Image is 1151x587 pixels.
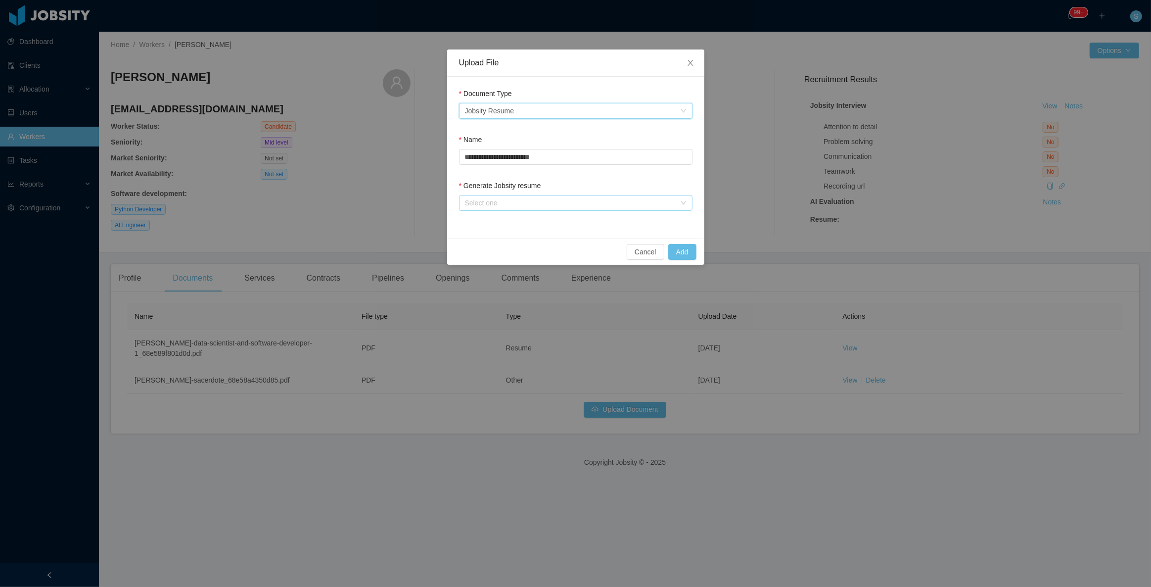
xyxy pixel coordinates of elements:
div: Jobsity Resume [465,103,514,118]
button: Add [668,244,696,260]
input: Name [459,149,692,165]
i: icon: down [681,108,687,115]
div: Upload File [459,57,692,68]
button: Cancel [627,244,664,260]
label: Generate Jobsity resume [459,182,541,190]
div: Select one [465,198,676,208]
button: Close [677,49,704,77]
i: icon: down [681,200,687,207]
i: icon: close [687,59,694,67]
label: Name [459,136,482,144]
label: Document Type [459,90,512,98]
